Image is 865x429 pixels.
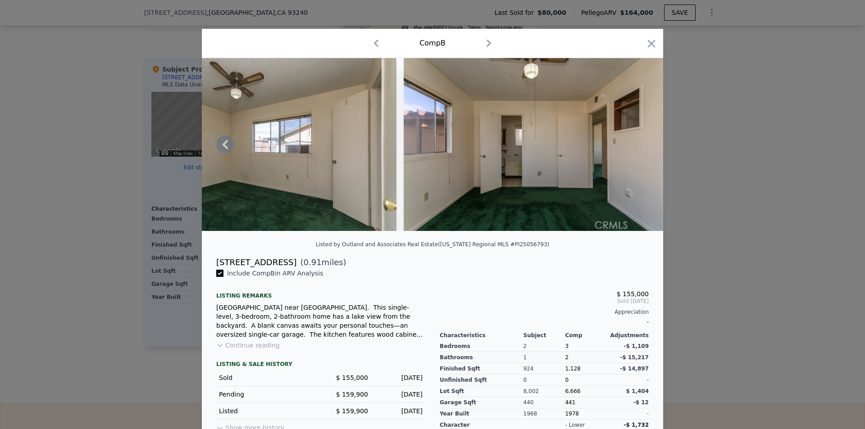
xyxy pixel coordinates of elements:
div: Comp [565,332,607,339]
div: Characteristics [440,332,524,339]
span: $ 159,900 [336,407,368,415]
div: - lower [565,421,585,429]
div: 1978 [565,408,607,420]
div: - [607,375,649,386]
div: 440 [524,397,565,408]
span: -$ 1,109 [624,343,649,349]
button: Continue reading [216,341,280,350]
span: $ 159,900 [336,391,368,398]
div: [GEOGRAPHIC_DATA] near [GEOGRAPHIC_DATA]. This single-level, 3-bedroom, 2-bathroom home has a lak... [216,303,425,339]
div: Listing remarks [216,285,425,299]
div: Comp B [419,38,446,49]
span: 3 [565,343,569,349]
div: 1968 [524,408,565,420]
div: [DATE] [375,373,423,382]
div: Finished Sqft [440,363,524,375]
span: 0 [565,377,569,383]
div: [STREET_ADDRESS] [216,256,296,269]
img: Property Img [137,58,396,231]
div: [DATE] [375,406,423,415]
div: Listed [219,406,314,415]
div: Bathrooms [440,352,524,363]
div: Year Built [440,408,524,420]
img: Property Img [404,58,664,231]
div: Pending [219,390,314,399]
span: $ 1,404 [626,388,649,394]
div: Lot Sqft [440,386,524,397]
span: $ 155,000 [336,374,368,381]
div: Adjustments [607,332,649,339]
span: Include Comp B in ARV Analysis [223,270,327,277]
span: Sold [DATE] [440,298,649,305]
span: -$ 1,732 [624,422,649,428]
span: -$ 15,217 [620,354,649,361]
div: Subject [524,332,565,339]
div: Unfinished Sqft [440,375,524,386]
div: 1 [524,352,565,363]
span: 1,128 [565,366,580,372]
span: $ 155,000 [617,290,649,298]
div: Sold [219,373,314,382]
span: 6,666 [565,388,580,394]
span: -$ 12 [633,399,649,406]
div: 2 [524,341,565,352]
div: - [440,316,649,328]
div: Appreciation [440,308,649,316]
div: 2 [565,352,607,363]
span: -$ 14,897 [620,366,649,372]
div: Garage Sqft [440,397,524,408]
div: LISTING & SALE HISTORY [216,361,425,370]
span: ( miles) [296,256,346,269]
div: 0 [524,375,565,386]
span: 441 [565,399,575,406]
div: Listed by Outland and Associates Real Estate ([US_STATE] Regional MLS #PI25056793) [316,241,549,248]
div: 924 [524,363,565,375]
div: [DATE] [375,390,423,399]
div: Bedrooms [440,341,524,352]
span: 0.91 [304,257,322,267]
div: - [607,408,649,420]
div: 8,002 [524,386,565,397]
